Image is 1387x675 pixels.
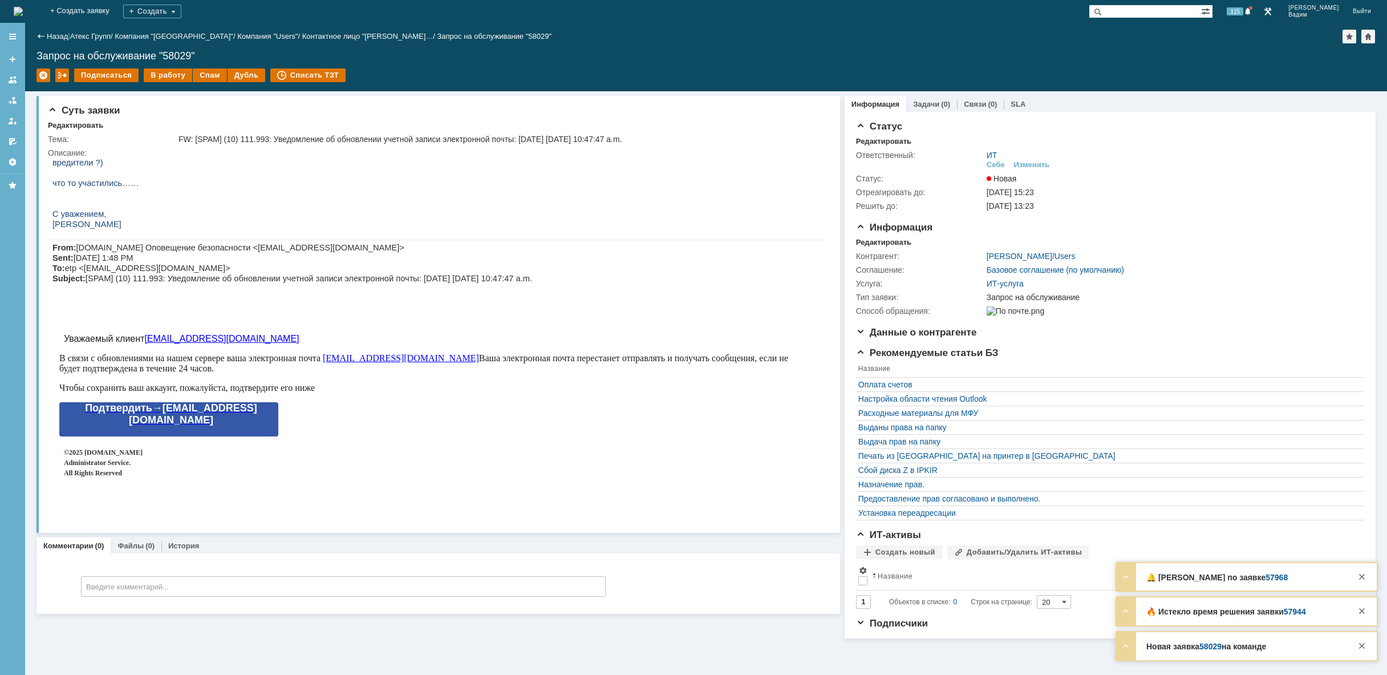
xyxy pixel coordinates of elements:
[3,112,22,130] a: Мои заявки
[3,153,22,171] a: Настройки
[3,71,22,89] a: Заявки на командах
[36,50,1376,62] div: Запрос на обслуживание "58029"
[856,174,984,183] div: Статус:
[856,293,984,302] div: Тип заявки:
[856,530,921,540] span: ИТ-активы
[987,201,1034,211] span: [DATE] 13:23
[856,238,911,247] div: Редактировать
[1355,570,1369,584] div: Закрыть
[16,301,83,320] span: Administrator Service. All Rights Reserved
[987,252,1052,261] a: [PERSON_NAME]
[856,121,902,132] span: Статус
[858,437,1356,446] a: Выдача прав на папку
[856,151,984,160] div: Ответственный:
[1146,607,1306,616] strong: 🔥 Истекло время решения заявки
[1288,5,1339,11] span: [PERSON_NAME]
[941,100,950,108] div: (0)
[987,293,1357,302] div: Запрос на обслуживание
[870,564,1358,591] th: Название
[987,160,1005,169] div: Себе
[14,7,23,16] a: Перейти на домашнюю страницу
[11,225,267,235] span: Чтобы сохранить ваш аккаунт, пожалуйста, подтвердите его ниже
[16,176,252,186] span: Уважаемый клиент
[889,598,950,606] span: Объектов в списке:
[858,394,1356,403] div: Настройка области чтения Outlook
[1199,642,1222,651] a: 58029
[1355,604,1369,618] div: Закрыть
[5,62,74,71] span: [PERSON_NAME]
[47,32,68,41] a: Назад
[5,21,91,30] span: что то участились……
[858,451,1356,460] a: Печать из [GEOGRAPHIC_DATA] на принтер в [GEOGRAPHIC_DATA]
[115,32,237,41] div: /
[115,32,233,41] a: Компания "[GEOGRAPHIC_DATA]"
[987,265,1124,274] a: Базовое соглашение (по умолчанию)
[1119,604,1133,618] div: Развернуть
[878,572,912,580] div: Название
[987,252,1076,261] div: /
[48,135,176,144] div: Тема:
[856,252,984,261] div: Контрагент:
[987,151,997,160] a: ИТ
[1261,5,1275,18] a: Перейти в интерфейс администратора
[5,86,484,126] span: [DOMAIN_NAME] Оповещение безопасности <[EMAIL_ADDRESS][DOMAIN_NAME]> [DATE] 1:48 PM etp <[EMAIL_A...
[95,541,104,550] div: (0)
[856,362,1358,378] th: Название
[856,347,999,358] span: Рекомендуемые статьи БЗ
[16,291,95,299] span: ©2025 [DOMAIN_NAME]
[858,466,1356,475] a: Сбой диска Z в IPKIR
[1361,30,1375,43] div: Сделать домашней страницей
[11,196,273,205] span: В связи с обновлениями на нашем сервере ваша электронная почта
[858,409,1356,418] div: Расходные материалы для МФУ
[5,1,55,10] span: вредители ?)
[302,32,433,41] a: Контактное лицо "[PERSON_NAME]…
[37,246,209,268] a: Подтвердить→[EMAIL_ADDRESS][DOMAIN_NAME]
[889,595,1032,609] i: Строк на странице:
[856,222,932,233] span: Информация
[117,541,144,550] a: Файлы
[68,31,70,40] div: |
[1284,607,1306,616] a: 57944
[987,306,1044,316] img: По почте.png
[437,32,552,41] div: Запрос на обслуживание "58029"
[275,196,431,205] a: [EMAIL_ADDRESS][DOMAIN_NAME]
[856,327,977,338] span: Данные о контрагенте
[856,279,984,288] div: Услуга:
[988,100,997,108] div: (0)
[5,106,17,115] b: To:
[55,68,69,82] div: Работа с массовостью
[48,148,823,157] div: Описание:
[858,494,1356,503] a: Предоставление прав согласовано и выполнено.
[856,201,984,211] div: Решить до:
[1227,7,1243,15] span: 115
[1201,5,1212,16] span: Расширенный поиск
[913,100,939,108] a: Задачи
[5,96,26,105] b: Sent:
[48,105,120,116] span: Суть заявки
[3,50,22,68] a: Создать заявку
[858,423,1356,432] a: Выданы права на папку
[5,116,38,126] b: Subject:
[145,541,155,550] div: (0)
[5,52,58,61] span: С уважением,
[37,245,209,268] span: Подтвердить→[EMAIL_ADDRESS][DOMAIN_NAME]
[851,100,899,108] a: Информация
[858,480,1356,489] a: Назначение прав.
[856,618,928,629] span: Подписчики
[987,188,1034,197] span: [DATE] 15:23
[11,196,740,216] span: Ваша электронная почта перестанет отправлять и получать сообщения, если не будет подтверждена в т...
[858,380,1356,389] div: Оплата счетов
[964,100,986,108] a: Связи
[1011,100,1025,108] a: SLA
[302,32,437,41] div: /
[1119,639,1133,653] div: Развернуть
[987,279,1024,288] a: ИТ-услуга
[858,566,867,575] span: Настройки
[1266,573,1288,582] a: 57968
[1014,160,1050,169] div: Изменить
[70,32,111,41] a: Атекс Групп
